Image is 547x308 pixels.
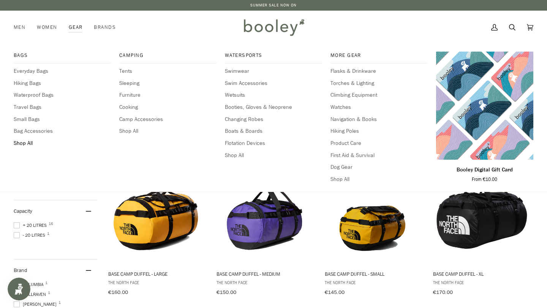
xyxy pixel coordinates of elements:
span: 1 [48,291,50,295]
a: Travel Bags [14,103,111,112]
a: Swim Accessories [225,79,322,88]
a: Hiking Bags [14,79,111,88]
a: Waterproof Bags [14,91,111,99]
span: + 20 Litres [14,222,49,229]
a: Bag Accessories [14,127,111,135]
span: Flotation Devices [225,139,322,148]
iframe: Button to open loyalty program pop-up [8,278,30,300]
product-grid-item: Booley Digital Gift Card [436,52,533,182]
span: Columbia [14,281,46,288]
a: Flasks & Drinkware [330,67,428,75]
span: 1 [47,232,49,236]
span: The North Face [325,279,422,286]
span: The North Face [108,279,206,286]
span: €145.00 [325,289,345,296]
span: More Gear [330,52,428,59]
a: Brands [88,11,122,44]
a: Product Care [330,139,428,148]
span: €170.00 [433,289,453,296]
a: Shop All [330,175,428,184]
span: Base Camp Duffel - XL [433,270,530,277]
a: Gear [63,11,89,44]
a: Shop All [14,139,111,148]
span: Capacity [14,207,32,215]
a: Furniture [119,91,217,99]
span: 1 [45,281,47,285]
span: Women [37,24,57,31]
a: Shop All [225,151,322,160]
a: Men [14,11,31,44]
span: Base Camp Duffel - Small [325,270,422,277]
a: Booties, Gloves & Neoprene [225,103,322,112]
img: The North Face Base Camp Duffel - Large Summit Gold / TNF Black A - Booley Galway [107,158,207,258]
span: - 20 Litres [14,232,47,239]
span: [PERSON_NAME] [14,301,59,308]
a: Cooking [119,103,217,112]
span: €160.00 [108,289,128,296]
a: Sleeping [119,79,217,88]
a: Boats & Boards [225,127,322,135]
a: Small Bags [14,115,111,124]
product-grid-item-variant: €10.00 [436,52,533,160]
a: Camp Accessories [119,115,217,124]
a: Swimwear [225,67,322,75]
span: Base Camp Duffel - Medium [217,270,314,277]
img: The North Face Base Camp Duffel - XL TNF Black / TNF White / NPF - Booley Galway [432,158,531,258]
span: The North Face [217,279,314,286]
a: First Aid & Survival [330,151,428,160]
span: Fjallraven [14,291,48,298]
span: Tents [119,67,217,75]
a: Everyday Bags [14,67,111,75]
span: The North Face [433,279,530,286]
a: Shop All [119,127,217,135]
a: Changing Robes [225,115,322,124]
a: Torches & Lighting [330,79,428,88]
span: €150.00 [217,289,236,296]
a: Climbing Equipment [330,91,428,99]
a: Base Camp Duffel - XL [432,151,531,298]
div: Gear Bags Everyday Bags Hiking Bags Waterproof Bags Travel Bags Small Bags Bag Accessories Shop A... [63,11,89,44]
span: Brands [94,24,116,31]
a: Bags [14,52,111,63]
span: Watersports [225,52,322,59]
span: Hiking Poles [330,127,428,135]
img: The North Face Base Camp Duffel - Medium Peak Purple / TNF Black - Booley Galway [215,158,315,258]
div: Women [31,11,63,44]
a: Watersports [225,52,322,63]
a: More Gear [330,52,428,63]
a: SUMMER SALE NOW ON [250,2,297,8]
a: Base Camp Duffel - Medium [215,151,315,298]
a: Base Camp Duffel - Small [324,151,423,298]
p: Booley Digital Gift Card [457,166,513,174]
a: Dog Gear [330,163,428,171]
a: Watches [330,103,428,112]
span: Base Camp Duffel - Large [108,270,206,277]
a: Booley Digital Gift Card [436,52,533,160]
img: The North Face Base Camp Duffel - Small Summit Gold / TNF Black / NPF - Booley Galway [324,158,423,258]
a: Wetsuits [225,91,322,99]
a: Base Camp Duffel - Large [107,151,207,298]
span: Navigation & Books [330,115,428,124]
